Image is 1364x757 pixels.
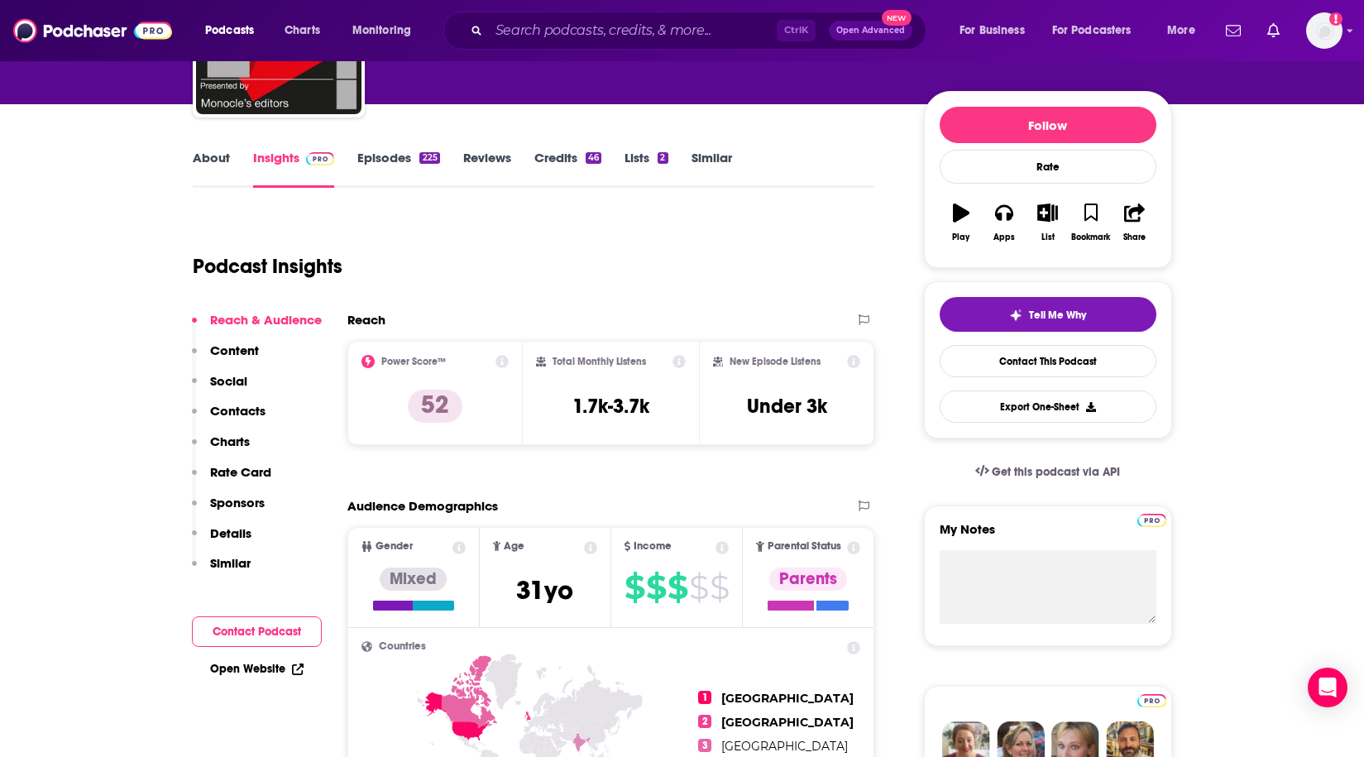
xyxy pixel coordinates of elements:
span: [GEOGRAPHIC_DATA] [721,739,848,754]
span: More [1167,19,1195,42]
a: Similar [692,150,732,188]
button: List [1026,193,1069,252]
button: Rate Card [192,464,271,495]
button: open menu [341,17,433,44]
span: For Business [960,19,1025,42]
span: $ [646,574,666,601]
a: Pro website [1137,511,1166,527]
div: List [1041,232,1055,242]
div: Parents [769,568,847,591]
span: Ctrl K [777,20,816,41]
img: Podchaser Pro [306,152,335,165]
a: About [193,150,230,188]
img: Podchaser Pro [1137,694,1166,707]
button: Show profile menu [1306,12,1342,49]
span: Monitoring [352,19,411,42]
label: My Notes [940,521,1156,550]
span: [GEOGRAPHIC_DATA] [721,691,854,706]
h2: Total Monthly Listens [553,356,646,367]
span: Gender [376,541,413,552]
div: Play [952,232,969,242]
span: [GEOGRAPHIC_DATA] [721,715,854,730]
a: Charts [274,17,330,44]
button: Details [192,525,251,556]
a: Open Website [210,662,304,676]
button: Export One-Sheet [940,390,1156,423]
span: Open Advanced [836,26,905,35]
p: Content [210,343,259,358]
button: Content [192,343,259,373]
a: Contact This Podcast [940,345,1156,377]
button: Social [192,373,247,404]
button: Bookmark [1070,193,1113,252]
input: Search podcasts, credits, & more... [489,17,777,44]
a: Show notifications dropdown [1219,17,1247,45]
p: Details [210,525,251,541]
span: 31 yo [516,574,573,606]
p: Sponsors [210,495,265,510]
p: Contacts [210,403,266,419]
button: open menu [948,17,1046,44]
button: Share [1113,193,1156,252]
div: 225 [419,152,439,164]
button: Apps [983,193,1026,252]
span: Tell Me Why [1029,309,1086,322]
div: Mixed [380,568,447,591]
span: 2 [698,715,711,728]
span: $ [710,574,729,601]
span: 3 [698,739,711,752]
svg: Add a profile image [1329,12,1342,26]
button: Reach & Audience [192,312,322,343]
p: 52 [408,390,462,423]
span: For Podcasters [1052,19,1132,42]
span: Parental Status [768,541,841,552]
button: Similar [192,555,251,586]
img: Podchaser Pro [1137,514,1166,527]
span: Countries [379,641,426,652]
img: tell me why sparkle [1009,309,1022,322]
div: Open Intercom Messenger [1308,668,1347,707]
a: Reviews [463,150,511,188]
h2: Audience Demographics [347,498,498,514]
img: User Profile [1306,12,1342,49]
img: Podchaser - Follow, Share and Rate Podcasts [13,15,172,46]
p: Charts [210,434,250,449]
span: $ [689,574,708,601]
span: $ [668,574,687,601]
span: 1 [698,691,711,704]
h2: Reach [347,312,385,328]
span: Get this podcast via API [992,465,1120,479]
h1: Podcast Insights [193,254,342,279]
div: 46 [586,152,601,164]
button: Open AdvancedNew [829,21,912,41]
a: InsightsPodchaser Pro [253,150,335,188]
span: Podcasts [205,19,254,42]
button: open menu [194,17,275,44]
button: Follow [940,107,1156,143]
a: Credits46 [534,150,601,188]
div: Rate [940,150,1156,184]
a: Lists2 [625,150,668,188]
button: tell me why sparkleTell Me Why [940,297,1156,332]
button: Charts [192,434,250,464]
h3: 1.7k-3.7k [572,394,649,419]
p: Social [210,373,247,389]
span: Charts [285,19,320,42]
span: Age [504,541,524,552]
span: New [882,10,912,26]
p: Reach & Audience [210,312,322,328]
span: Income [634,541,672,552]
h2: Power Score™ [381,356,446,367]
a: Episodes225 [357,150,439,188]
p: Rate Card [210,464,271,480]
button: Contact Podcast [192,616,322,647]
p: Similar [210,555,251,571]
button: open menu [1041,17,1156,44]
div: Search podcasts, credits, & more... [459,12,942,50]
h3: Under 3k [747,394,827,419]
span: $ [625,574,644,601]
button: Play [940,193,983,252]
div: Bookmark [1071,232,1110,242]
div: Apps [993,232,1015,242]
